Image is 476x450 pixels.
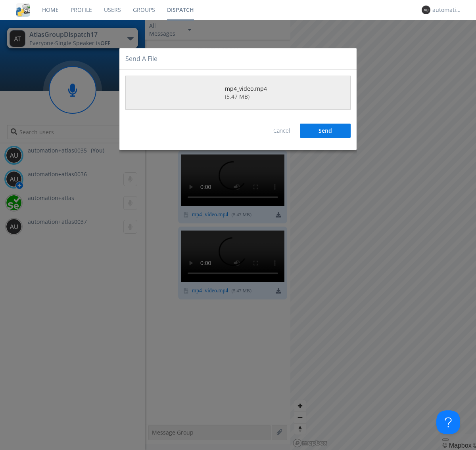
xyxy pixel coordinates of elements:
a: Cancel [273,127,290,134]
img: 373638.png [422,6,430,14]
h4: Send a file [125,54,157,63]
button: Send [300,124,351,138]
div: ( 5.47 MB ) [225,93,267,101]
div: mp4_video.mp4 [225,85,267,93]
div: automation+atlas0035 [432,6,462,14]
img: cddb5a64eb264b2086981ab96f4c1ba7 [16,3,30,17]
